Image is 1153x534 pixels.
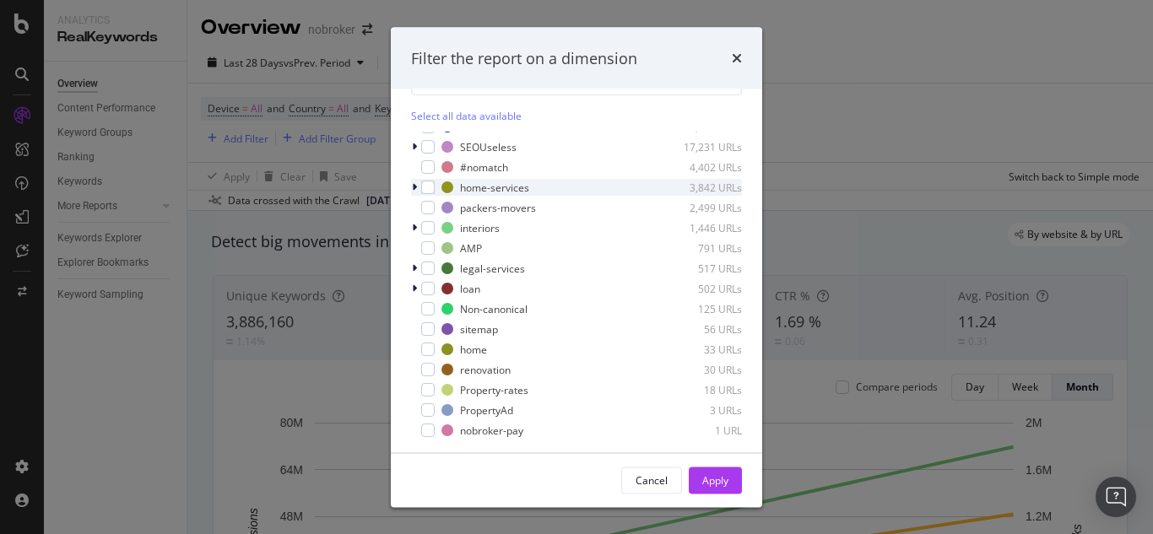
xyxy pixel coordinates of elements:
[460,382,528,396] div: Property-rates
[659,301,742,316] div: 125 URLs
[460,180,529,194] div: home-services
[659,402,742,417] div: 3 URLs
[659,180,742,194] div: 3,842 URLs
[460,423,523,437] div: nobroker-pay
[659,342,742,356] div: 33 URLs
[659,362,742,376] div: 30 URLs
[732,47,742,69] div: times
[659,321,742,336] div: 56 URLs
[659,240,742,255] div: 791 URLs
[636,472,668,487] div: Cancel
[689,467,742,494] button: Apply
[460,342,487,356] div: home
[460,139,517,154] div: SEOUseless
[460,200,536,214] div: packers-movers
[1096,477,1136,517] div: Open Intercom Messenger
[659,261,742,275] div: 517 URLs
[659,159,742,174] div: 4,402 URLs
[702,472,728,487] div: Apply
[659,139,742,154] div: 17,231 URLs
[659,423,742,437] div: 1 URL
[460,220,500,235] div: interiors
[411,47,637,69] div: Filter the report on a dimension
[460,261,525,275] div: legal-services
[659,200,742,214] div: 2,499 URLs
[460,159,508,174] div: #nomatch
[460,402,513,417] div: PropertyAd
[411,109,742,123] div: Select all data available
[460,321,498,336] div: sitemap
[460,362,511,376] div: renovation
[659,382,742,396] div: 18 URLs
[391,27,762,507] div: modal
[621,467,682,494] button: Cancel
[460,240,482,255] div: AMP
[460,281,480,295] div: loan
[659,281,742,295] div: 502 URLs
[659,220,742,235] div: 1,446 URLs
[460,301,528,316] div: Non-canonical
